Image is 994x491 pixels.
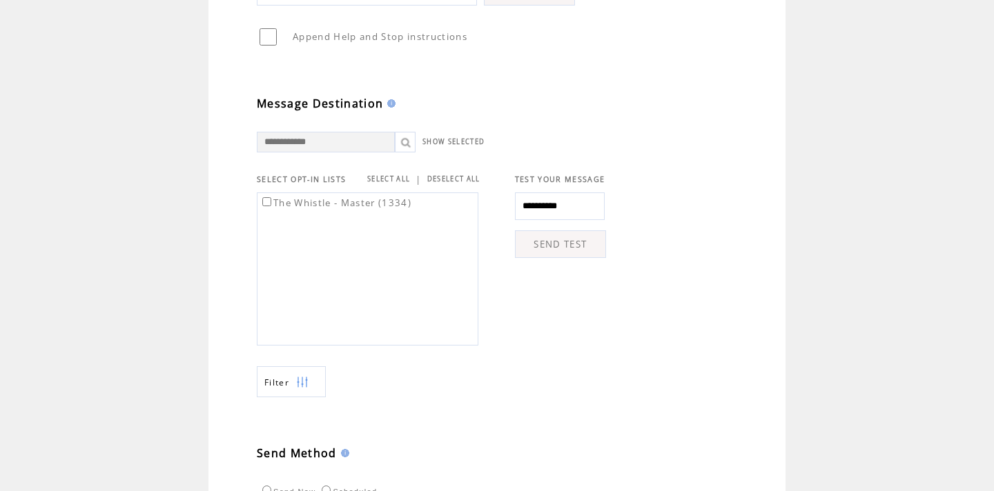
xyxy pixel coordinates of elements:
a: Filter [257,366,326,397]
a: DESELECT ALL [427,174,480,183]
span: Show filters [264,377,289,388]
span: Append Help and Stop instructions [293,30,467,43]
img: filters.png [296,367,309,398]
img: help.gif [383,99,396,108]
span: Send Method [257,445,337,461]
a: SELECT ALL [367,174,410,183]
a: SHOW SELECTED [422,137,485,146]
label: The Whistle - Master (1334) [260,197,411,209]
span: | [416,173,421,186]
span: Message Destination [257,96,383,111]
input: The Whistle - Master (1334) [262,197,271,206]
a: SEND TEST [515,230,606,258]
span: TEST YOUR MESSAGE [515,174,605,184]
span: SELECT OPT-IN LISTS [257,174,346,184]
img: help.gif [337,449,349,457]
